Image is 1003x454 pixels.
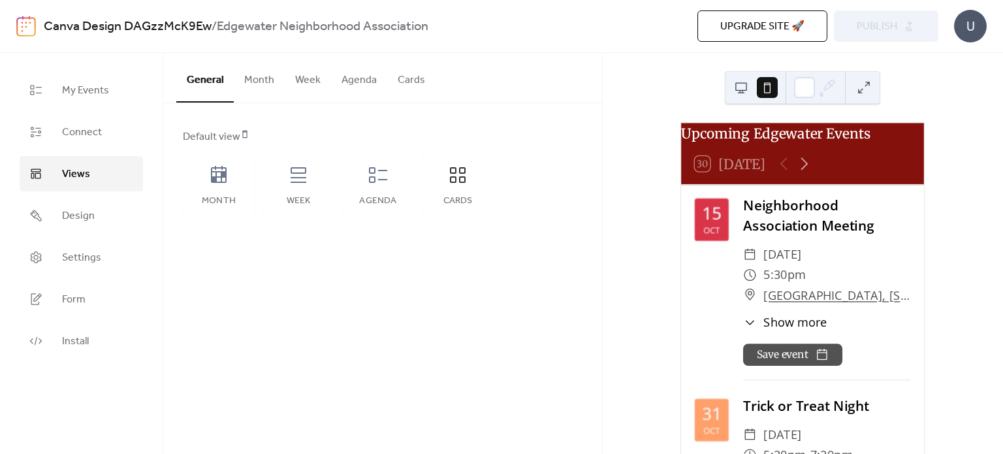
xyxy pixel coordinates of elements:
span: Design [62,208,95,224]
button: Week [285,53,331,101]
b: Edgewater Neighborhood Association [217,14,428,39]
div: ​ [743,314,757,331]
div: Cards [435,196,481,206]
div: ​ [743,425,757,445]
div: Trick or Treat Night [743,396,910,416]
div: Default view [183,129,580,145]
div: Neighborhood Association Meeting [743,195,910,236]
button: General [176,53,234,103]
a: Canva Design DAGzzMcK9Ew [44,14,212,39]
b: / [212,14,217,39]
div: 31 [703,406,722,423]
div: Upcoming Edgewater Events [681,123,924,143]
a: [GEOGRAPHIC_DATA], [STREET_ADDRESS] [763,285,910,305]
div: ​ [743,285,757,305]
span: [DATE] [763,244,802,265]
span: Install [62,334,89,349]
div: ​ [743,244,757,265]
div: Week [276,196,321,206]
img: logo [16,16,36,37]
div: U [954,10,987,42]
a: Form [20,282,143,317]
span: [DATE] [763,425,802,445]
span: Views [62,167,90,182]
div: Agenda [355,196,401,206]
button: Month [234,53,285,101]
a: Design [20,198,143,233]
span: Upgrade site 🚀 [720,19,804,35]
button: Cards [387,53,436,101]
a: Install [20,323,143,359]
button: Upgrade site 🚀 [697,10,827,42]
div: ​ [743,265,757,285]
div: Month [196,196,242,206]
div: Oct [703,427,720,435]
a: Connect [20,114,143,150]
button: Agenda [331,53,387,101]
span: Settings [62,250,101,266]
a: Settings [20,240,143,275]
span: Form [62,292,86,308]
a: My Events [20,73,143,108]
a: Views [20,156,143,191]
span: My Events [62,83,109,99]
button: Save event [743,344,842,366]
div: Oct [703,226,720,235]
span: Connect [62,125,102,140]
div: 15 [703,205,722,222]
button: ​Show more [743,314,827,331]
span: Show more [763,314,827,331]
span: 5:30pm [763,265,806,285]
